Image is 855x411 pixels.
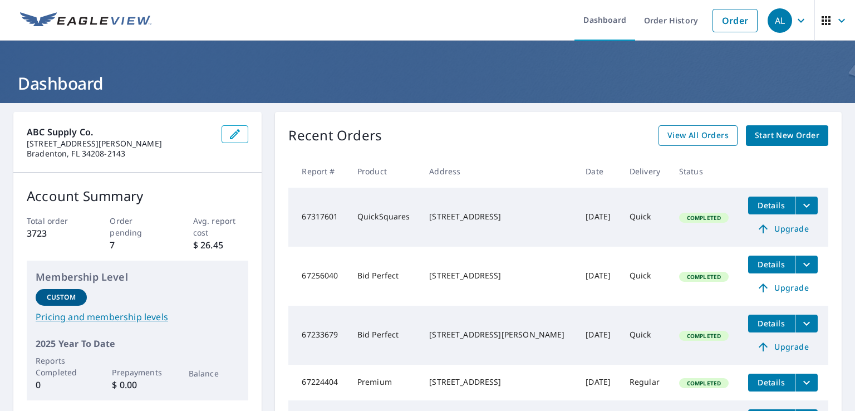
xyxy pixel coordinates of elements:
[577,365,621,400] td: [DATE]
[189,368,240,379] p: Balance
[20,12,151,29] img: EV Logo
[348,155,420,188] th: Product
[755,222,811,236] span: Upgrade
[577,188,621,247] td: [DATE]
[288,247,348,306] td: 67256040
[577,306,621,365] td: [DATE]
[288,155,348,188] th: Report #
[429,211,568,222] div: [STREET_ADDRESS]
[193,215,249,238] p: Avg. report cost
[27,186,248,206] p: Account Summary
[755,259,788,270] span: Details
[348,247,420,306] td: Bid Perfect
[659,125,738,146] a: View All Orders
[680,273,728,281] span: Completed
[755,340,811,354] span: Upgrade
[36,337,239,350] p: 2025 Year To Date
[577,155,621,188] th: Date
[110,238,165,252] p: 7
[667,129,729,143] span: View All Orders
[768,8,792,33] div: AL
[755,281,811,295] span: Upgrade
[288,365,348,400] td: 67224404
[680,214,728,222] span: Completed
[36,355,87,378] p: Reports Completed
[680,379,728,387] span: Completed
[621,155,670,188] th: Delivery
[621,188,670,247] td: Quick
[36,270,239,285] p: Membership Level
[27,149,213,159] p: Bradenton, FL 34208-2143
[748,220,818,238] a: Upgrade
[755,200,788,211] span: Details
[27,125,213,139] p: ABC Supply Co.
[670,155,739,188] th: Status
[348,188,420,247] td: QuickSquares
[429,329,568,340] div: [STREET_ADDRESS][PERSON_NAME]
[577,247,621,306] td: [DATE]
[27,227,82,240] p: 3723
[112,378,163,392] p: $ 0.00
[27,139,213,149] p: [STREET_ADDRESS][PERSON_NAME]
[795,197,818,214] button: filesDropdownBtn-67317601
[110,215,165,238] p: Order pending
[288,125,382,146] p: Recent Orders
[47,292,76,302] p: Custom
[288,188,348,247] td: 67317601
[748,256,795,273] button: detailsBtn-67256040
[429,270,568,281] div: [STREET_ADDRESS]
[680,332,728,340] span: Completed
[13,72,842,95] h1: Dashboard
[348,365,420,400] td: Premium
[112,366,163,378] p: Prepayments
[621,306,670,365] td: Quick
[795,315,818,332] button: filesDropdownBtn-67233679
[348,306,420,365] td: Bid Perfect
[748,338,818,356] a: Upgrade
[712,9,758,32] a: Order
[621,247,670,306] td: Quick
[748,197,795,214] button: detailsBtn-67317601
[193,238,249,252] p: $ 26.45
[748,374,795,392] button: detailsBtn-67224404
[748,315,795,332] button: detailsBtn-67233679
[795,374,818,392] button: filesDropdownBtn-67224404
[621,365,670,400] td: Regular
[748,279,818,297] a: Upgrade
[755,377,788,388] span: Details
[36,378,87,392] p: 0
[755,129,819,143] span: Start New Order
[420,155,577,188] th: Address
[36,310,239,324] a: Pricing and membership levels
[755,318,788,329] span: Details
[795,256,818,273] button: filesDropdownBtn-67256040
[27,215,82,227] p: Total order
[288,306,348,365] td: 67233679
[429,376,568,388] div: [STREET_ADDRESS]
[746,125,828,146] a: Start New Order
